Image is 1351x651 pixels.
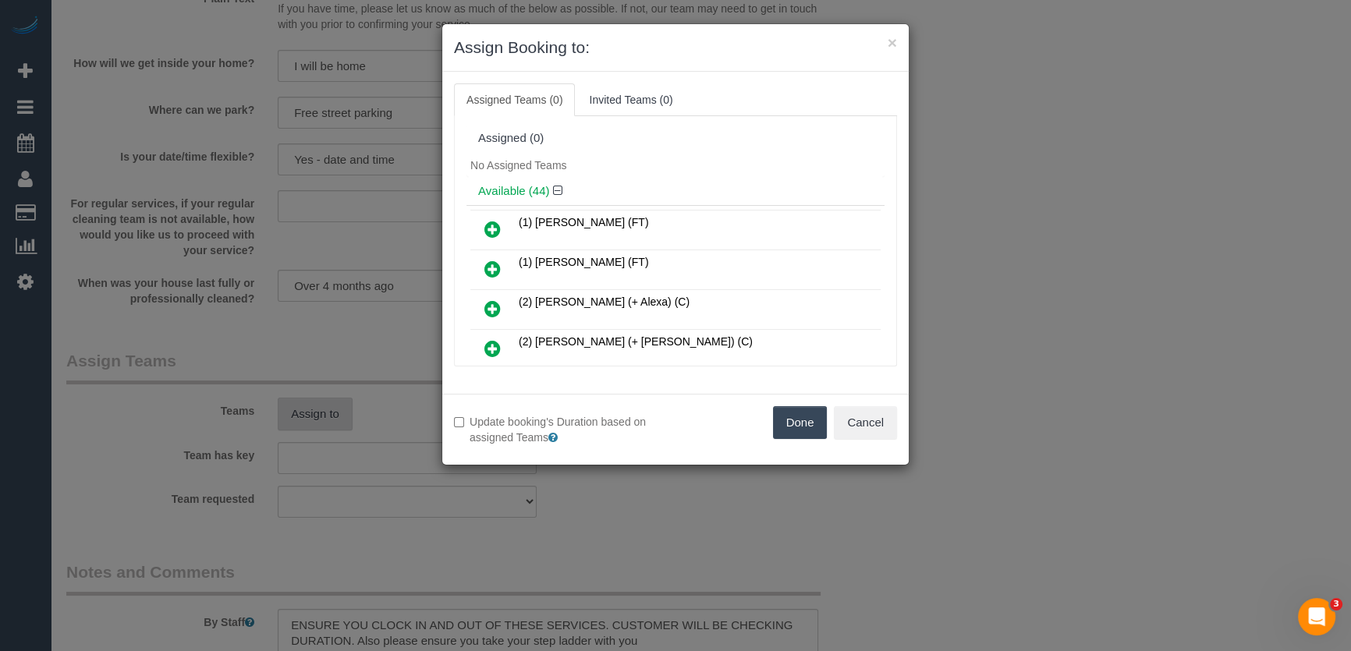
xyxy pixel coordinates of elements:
[454,36,897,59] h3: Assign Booking to:
[519,256,648,268] span: (1) [PERSON_NAME] (FT)
[1298,598,1335,635] iframe: Intercom live chat
[834,406,897,439] button: Cancel
[454,83,575,116] a: Assigned Teams (0)
[519,216,648,228] span: (1) [PERSON_NAME] (FT)
[454,414,664,445] label: Update booking's Duration based on assigned Teams
[478,185,873,198] h4: Available (44)
[519,335,753,348] span: (2) [PERSON_NAME] (+ [PERSON_NAME]) (C)
[454,417,464,427] input: Update booking's Duration based on assigned Teams
[470,159,566,172] span: No Assigned Teams
[1330,598,1342,610] span: 3
[519,295,690,308] span: (2) [PERSON_NAME] (+ Alexa) (C)
[888,34,897,51] button: ×
[773,406,828,439] button: Done
[478,132,873,145] div: Assigned (0)
[576,83,685,116] a: Invited Teams (0)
